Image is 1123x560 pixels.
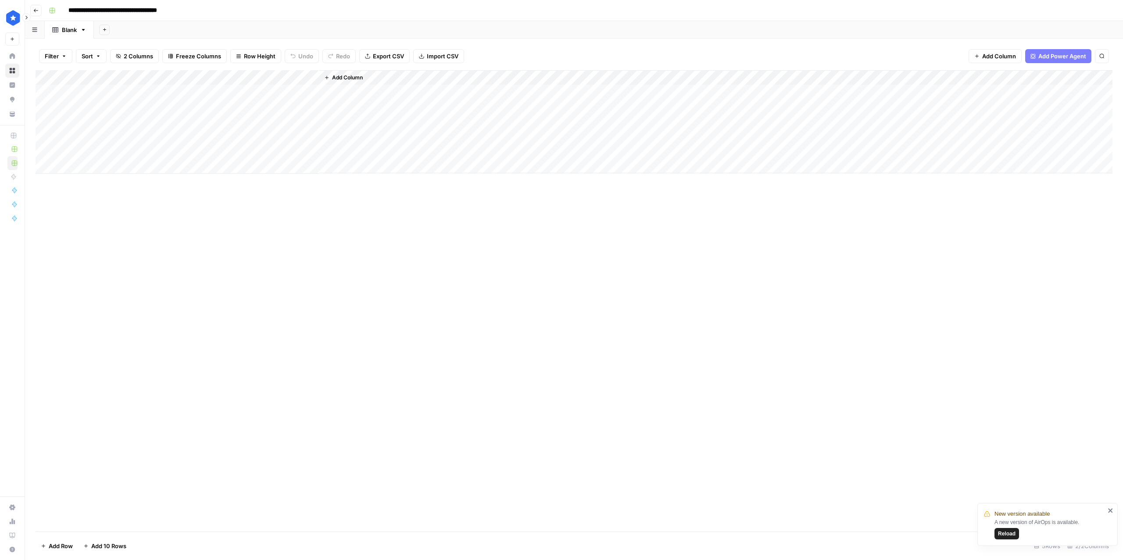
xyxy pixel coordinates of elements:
a: Blank [45,21,94,39]
button: Workspace: ConsumerAffairs [5,7,19,29]
span: Row Height [244,52,275,61]
span: New version available [994,510,1050,518]
span: Add Column [982,52,1016,61]
button: 2 Columns [110,49,159,63]
button: Row Height [230,49,281,63]
button: Add Row [36,539,78,553]
span: Redo [336,52,350,61]
button: Import CSV [413,49,464,63]
span: Freeze Columns [176,52,221,61]
span: Sort [82,52,93,61]
a: Your Data [5,107,19,121]
a: Usage [5,514,19,528]
div: Blank [62,25,77,34]
div: 5 Rows [1030,539,1064,553]
span: Reload [998,530,1016,538]
button: Add Power Agent [1025,49,1091,63]
button: Add Column [321,72,366,83]
a: Browse [5,64,19,78]
button: Help + Support [5,542,19,556]
span: Import CSV [427,52,458,61]
span: Export CSV [373,52,404,61]
button: Redo [322,49,356,63]
button: close [1108,507,1114,514]
a: Opportunities [5,93,19,107]
button: Filter [39,49,72,63]
button: Reload [994,528,1019,539]
span: 2 Columns [124,52,153,61]
span: Undo [298,52,313,61]
button: Sort [76,49,107,63]
button: Add Column [969,49,1022,63]
img: ConsumerAffairs Logo [5,10,21,26]
span: Filter [45,52,59,61]
div: A new version of AirOps is available. [994,518,1105,539]
button: Add 10 Rows [78,539,132,553]
span: Add Power Agent [1038,52,1086,61]
a: Learning Hub [5,528,19,542]
button: Export CSV [359,49,410,63]
div: 2/2 Columns [1064,539,1112,553]
button: Freeze Columns [162,49,227,63]
span: Add 10 Rows [91,542,126,550]
a: Insights [5,78,19,92]
span: Add Column [332,74,363,82]
a: Settings [5,500,19,514]
a: Home [5,49,19,63]
button: Undo [285,49,319,63]
span: Add Row [49,542,73,550]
